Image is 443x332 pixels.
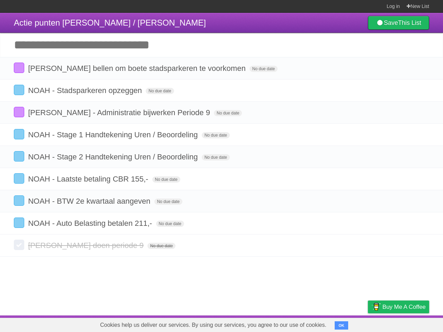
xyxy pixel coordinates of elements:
[28,108,212,117] span: [PERSON_NAME] - Administratie bijwerken Periode 9
[214,110,242,116] span: No due date
[398,19,421,26] b: This List
[368,16,429,30] a: SaveThis List
[28,153,199,161] span: NOAH - Stage 2 Handtekening Uren / Beoordeling
[28,219,154,228] span: NOAH - Auto Belasting betalen 211,-
[276,317,290,330] a: About
[28,241,145,250] span: [PERSON_NAME] doen periode 9
[386,317,429,330] a: Suggest a feature
[14,151,24,162] label: Done
[14,218,24,228] label: Done
[371,301,381,313] img: Buy me a coffee
[368,301,429,313] a: Buy me a coffee
[14,18,206,27] span: Actie punten [PERSON_NAME] / [PERSON_NAME]
[14,129,24,139] label: Done
[14,107,24,117] label: Done
[152,176,180,183] span: No due date
[28,64,247,73] span: [PERSON_NAME] bellen om boete stadsparkeren te voorkomen
[156,221,184,227] span: No due date
[28,197,152,205] span: NOAH - BTW 2e kwartaal aangeven
[14,173,24,184] label: Done
[93,318,333,332] span: Cookies help us deliver our services. By using our services, you agree to our use of cookies.
[14,195,24,206] label: Done
[250,66,278,72] span: No due date
[154,199,182,205] span: No due date
[335,321,348,330] button: OK
[382,301,426,313] span: Buy me a coffee
[28,130,199,139] span: NOAH - Stage 1 Handtekening Uren / Beoordeling
[335,317,351,330] a: Terms
[14,63,24,73] label: Done
[14,85,24,95] label: Done
[202,132,230,138] span: No due date
[28,86,144,95] span: NOAH - Stadsparkeren opzeggen
[28,175,150,183] span: NOAH - Laatste betaling CBR 155,-
[146,88,174,94] span: No due date
[14,240,24,250] label: Done
[147,243,175,249] span: No due date
[299,317,327,330] a: Developers
[359,317,377,330] a: Privacy
[202,154,230,160] span: No due date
